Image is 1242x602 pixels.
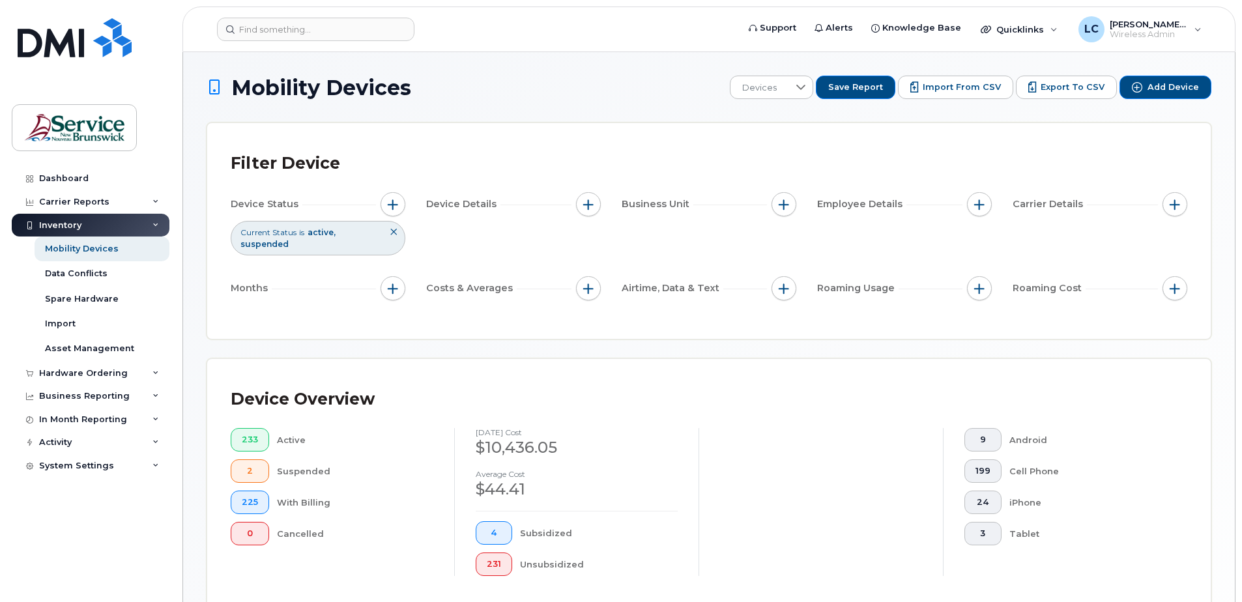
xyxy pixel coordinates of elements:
[520,521,678,545] div: Subsidized
[964,459,1002,483] button: 199
[476,437,678,459] div: $10,436.05
[1009,428,1167,451] div: Android
[476,470,678,478] h4: Average cost
[476,552,512,576] button: 231
[231,522,269,545] button: 0
[476,478,678,500] div: $44.41
[964,491,1002,514] button: 24
[817,197,906,211] span: Employee Details
[240,227,296,238] span: Current Status
[622,281,723,295] span: Airtime, Data & Text
[1016,76,1117,99] button: Export to CSV
[1009,522,1167,545] div: Tablet
[242,528,258,539] span: 0
[308,227,336,237] span: active
[975,497,990,508] span: 24
[923,81,1001,93] span: Import from CSV
[476,428,678,437] h4: [DATE] cost
[487,559,501,569] span: 231
[231,459,269,483] button: 2
[242,497,258,508] span: 225
[816,76,895,99] button: Save Report
[964,522,1002,545] button: 3
[1119,76,1211,99] button: Add Device
[231,382,375,416] div: Device Overview
[277,459,434,483] div: Suspended
[240,239,289,249] span: suspended
[231,197,302,211] span: Device Status
[277,522,434,545] div: Cancelled
[231,491,269,514] button: 225
[1041,81,1105,93] span: Export to CSV
[277,491,434,514] div: With Billing
[231,147,340,180] div: Filter Device
[975,528,990,539] span: 3
[231,281,272,295] span: Months
[817,281,899,295] span: Roaming Usage
[964,428,1002,451] button: 9
[520,552,678,576] div: Unsubsidized
[426,197,500,211] span: Device Details
[242,435,258,445] span: 233
[1013,197,1087,211] span: Carrier Details
[1013,281,1086,295] span: Roaming Cost
[426,281,517,295] span: Costs & Averages
[1009,491,1167,514] div: iPhone
[299,227,304,238] span: is
[730,76,788,100] span: Devices
[242,466,258,476] span: 2
[898,76,1013,99] button: Import from CSV
[1148,81,1199,93] span: Add Device
[975,466,990,476] span: 199
[231,428,269,451] button: 233
[1009,459,1167,483] div: Cell Phone
[828,81,883,93] span: Save Report
[277,428,434,451] div: Active
[622,197,693,211] span: Business Unit
[476,521,512,545] button: 4
[487,528,501,538] span: 4
[231,76,411,99] span: Mobility Devices
[975,435,990,445] span: 9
